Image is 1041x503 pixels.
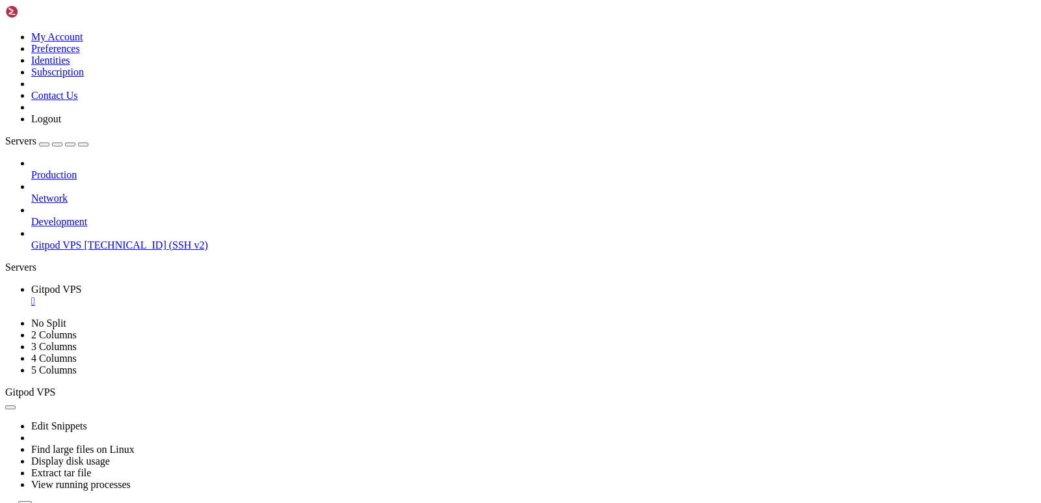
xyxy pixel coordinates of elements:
x-row: Usage of /: 7.8% of 96.73GB [5,105,871,116]
span: Gitpod VPS [5,387,56,398]
x-row: System load: 0.0 [5,94,871,105]
span: Development [31,216,87,227]
div: (20, 31) [115,348,120,359]
a: Subscription [31,66,84,77]
x-row: * Support: [URL][DOMAIN_NAME] [5,49,871,61]
img: Shellngn [5,5,80,18]
a: No Split [31,318,66,329]
a: 3 Columns [31,341,77,352]
x-row: Run 'do-release-upgrade' to upgrade to it. [5,293,871,304]
a: 5 Columns [31,364,77,375]
x-row: Memory usage: 4% [5,116,871,127]
a: 4 Columns [31,353,77,364]
x-row: Welcome to Ubuntu 22.04.5 LTS (GNU/Linux 5.15.0-135-generic x86_64) [5,5,871,16]
a: Logout [31,113,61,124]
li: Development [31,204,1036,228]
x-row: IPv6 address for ens3: [TECHNICAL_ID] [5,171,871,182]
x-row: Learn more about enabling ESM Apps service at [URL][DOMAIN_NAME] [5,260,871,271]
x-row: Users logged in: 0 [5,149,871,160]
li: Gitpod VPS [TECHNICAL_ID] (SSH v2) [31,228,1036,251]
a: Network [31,193,1036,204]
a: Edit Snippets [31,420,87,431]
a: Servers [5,135,88,146]
x-row: *** System restart required *** [5,326,871,337]
a: Gitpod VPS [TECHNICAL_ID] (SSH v2) [31,239,1036,251]
li: Production [31,157,1036,181]
x-row: Processes: 122 [5,138,871,149]
a: Gitpod VPS [31,284,1036,307]
x-row: New release '24.04.3 LTS' available. [5,282,871,293]
x-row: 0 updates can be applied immediately. [5,226,871,238]
x-row: * Management: [URL][DOMAIN_NAME] [5,38,871,49]
a: Display disk usage [31,455,110,467]
a: Find large files on Linux [31,444,135,455]
a: 2 Columns [31,329,77,340]
span: Production [31,169,77,180]
span: ubuntu@b2-15-de1 [5,348,88,359]
span: ~ [94,348,99,359]
a: Preferences [31,43,80,54]
x-row: Expanded Security Maintenance for Applications is not enabled. [5,204,871,215]
span: Network [31,193,68,204]
x-row: * Documentation: [URL][DOMAIN_NAME] [5,27,871,38]
a: View running processes [31,479,131,490]
span: Servers [5,135,36,146]
span: Gitpod VPS [31,239,82,251]
span: [TECHNICAL_ID] (SSH v2) [85,239,208,251]
a: Development [31,216,1036,228]
x-row: Last login: [DATE] from [TECHNICAL_ID] [5,337,871,348]
a: Production [31,169,1036,181]
a: Contact Us [31,90,78,101]
a: My Account [31,31,83,42]
li: Network [31,181,1036,204]
a:  [31,295,1036,307]
x-row: IPv4 address for ens3: [TECHNICAL_ID] [5,160,871,171]
x-row: 1 additional security update can be applied with ESM Apps. [5,249,871,260]
span: Gitpod VPS [31,284,82,295]
x-row: : $ [5,348,871,359]
a: Identities [31,55,70,66]
a: Extract tar file [31,467,91,478]
div: Servers [5,262,1036,273]
x-row: System information as of [DATE] [5,72,871,83]
x-row: Swap usage: 0% [5,127,871,138]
